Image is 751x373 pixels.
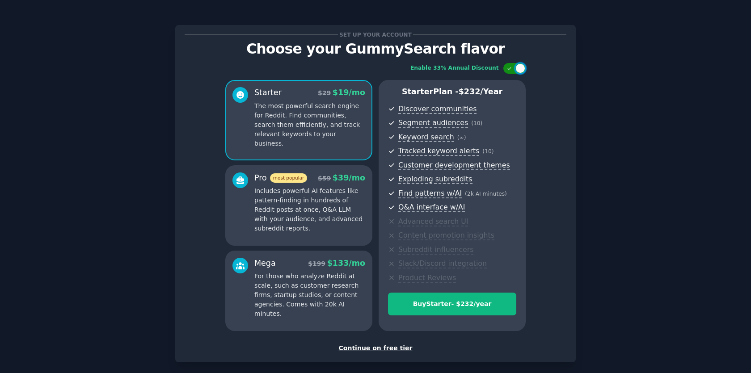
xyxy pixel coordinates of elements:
span: Find patterns w/AI [398,189,462,198]
span: most popular [270,173,308,183]
span: ( 10 ) [471,120,482,126]
span: Product Reviews [398,273,456,283]
span: Set up your account [338,30,413,39]
span: Tracked keyword alerts [398,147,479,156]
p: Starter Plan - [388,86,516,97]
span: $ 29 [318,89,331,96]
span: $ 39 /mo [333,173,365,182]
div: Mega [254,258,276,269]
span: $ 59 [318,175,331,182]
p: The most powerful search engine for Reddit. Find communities, search them efficiently, and track ... [254,101,365,148]
span: Discover communities [398,105,477,114]
span: Advanced search UI [398,217,468,226]
span: $ 232 /year [459,87,502,96]
span: $ 199 [308,260,325,267]
div: Enable 33% Annual Discount [410,64,499,72]
button: BuyStarter- $232/year [388,293,516,315]
span: Content promotion insights [398,231,494,240]
span: ( ∞ ) [457,134,466,141]
p: Choose your GummySearch flavor [185,41,566,57]
div: Starter [254,87,282,98]
span: Subreddit influencers [398,245,473,255]
span: $ 133 /mo [327,259,365,268]
div: Buy Starter - $ 232 /year [388,299,516,309]
span: ( 10 ) [482,148,494,155]
span: $ 19 /mo [333,88,365,97]
div: Continue on free tier [185,344,566,353]
span: Keyword search [398,133,454,142]
span: ( 2k AI minutes ) [465,191,507,197]
div: Pro [254,172,307,184]
p: For those who analyze Reddit at scale, such as customer research firms, startup studios, or conte... [254,272,365,319]
span: Customer development themes [398,161,510,170]
span: Slack/Discord integration [398,259,487,268]
span: Exploding subreddits [398,175,472,184]
p: Includes powerful AI features like pattern-finding in hundreds of Reddit posts at once, Q&A LLM w... [254,186,365,233]
span: Q&A interface w/AI [398,203,465,212]
span: Segment audiences [398,118,468,128]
